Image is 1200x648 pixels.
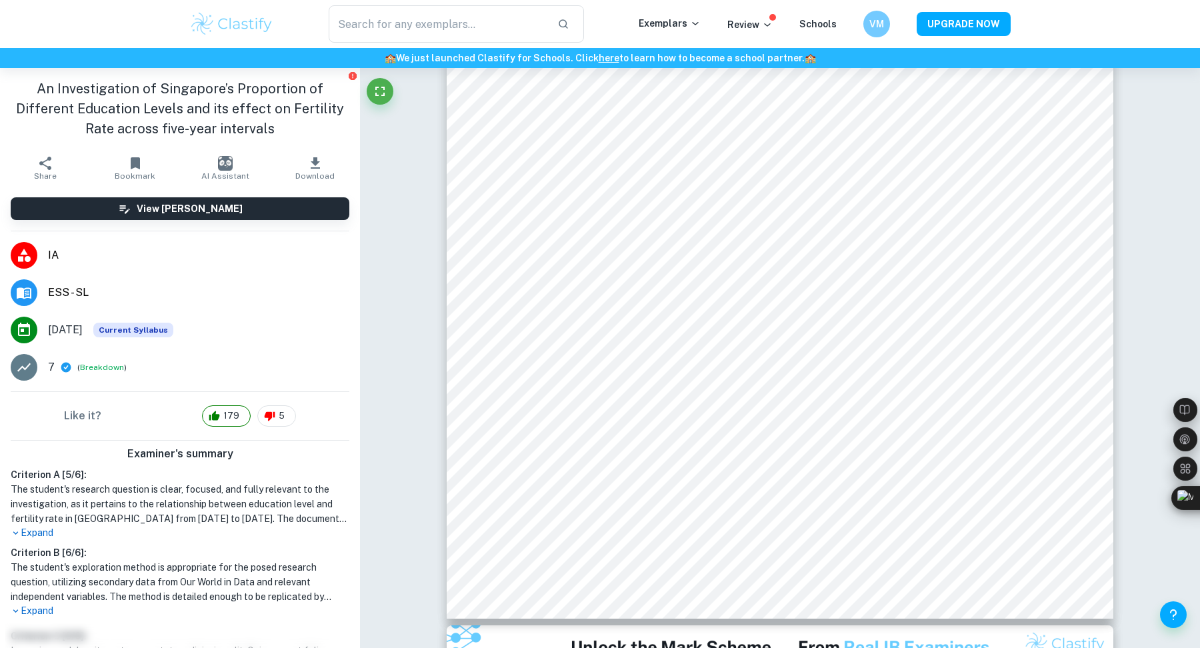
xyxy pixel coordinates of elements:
span: 5 [271,409,292,423]
span: Download [295,171,335,181]
span: Share [34,171,57,181]
button: Report issue [347,71,357,81]
span: AI Assistant [201,171,249,181]
button: Fullscreen [367,78,393,105]
h6: Criterion A [ 5 / 6 ]: [11,467,349,482]
button: View [PERSON_NAME] [11,197,349,220]
span: IA [48,247,349,263]
span: 179 [216,409,247,423]
button: Download [270,149,360,187]
h1: The student's research question is clear, focused, and fully relevant to the investigation, as it... [11,482,349,526]
button: UPGRADE NOW [917,12,1011,36]
p: Expand [11,526,349,540]
h6: View [PERSON_NAME] [137,201,243,216]
button: Breakdown [80,361,124,373]
span: Bookmark [115,171,155,181]
p: Expand [11,604,349,618]
p: Exemplars [639,16,701,31]
h6: We just launched Clastify for Schools. Click to learn how to become a school partner. [3,51,1197,65]
h6: Like it? [64,408,101,424]
img: Clastify logo [189,11,274,37]
button: Bookmark [90,149,180,187]
div: 5 [257,405,296,427]
a: Schools [799,19,837,29]
div: 179 [202,405,251,427]
h1: An Investigation of Singapore’s Proportion of Different Education Levels and its effect on Fertil... [11,79,349,139]
h6: Examiner's summary [5,446,355,462]
a: here [599,53,619,63]
button: VM [863,11,890,37]
h1: The student's exploration method is appropriate for the posed research question, utilizing second... [11,560,349,604]
span: [DATE] [48,322,83,338]
button: Help and Feedback [1160,601,1187,628]
span: 🏫 [385,53,396,63]
p: Review [727,17,773,32]
span: Current Syllabus [93,323,173,337]
button: AI Assistant [180,149,270,187]
h6: Criterion B [ 6 / 6 ]: [11,545,349,560]
img: AI Assistant [218,156,233,171]
input: Search for any exemplars... [329,5,547,43]
span: 🏫 [805,53,816,63]
p: 7 [48,359,55,375]
span: ( ) [77,361,127,374]
div: This exemplar is based on the current syllabus. Feel free to refer to it for inspiration/ideas wh... [93,323,173,337]
span: ESS - SL [48,285,349,301]
h6: VM [869,17,885,31]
